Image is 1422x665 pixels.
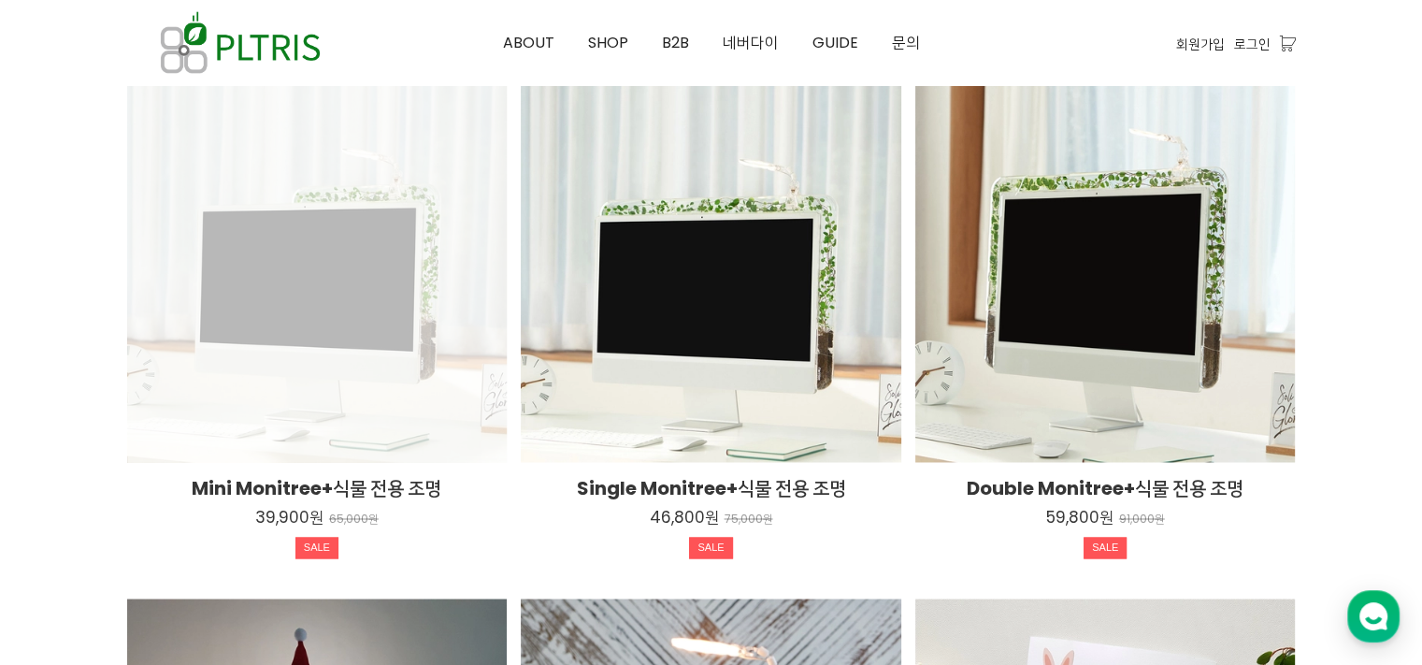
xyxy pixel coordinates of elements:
[588,32,628,53] span: SHOP
[1234,34,1271,54] a: 로그인
[127,475,508,501] h2: Mini Monitree+식물 전용 조명
[662,32,689,53] span: B2B
[1119,513,1165,527] p: 91,000원
[486,1,571,85] a: ABOUT
[649,507,718,528] p: 46,800원
[127,475,508,566] a: Mini Monitree+식물 전용 조명 39,900원 65,000원 SALE
[521,475,901,566] a: Single Monitree+식물 전용 조명 46,800원 75,000원 SALE
[723,32,779,53] span: 네버다이
[875,1,937,85] a: 문의
[915,475,1296,501] h2: Double Monitree+식물 전용 조명
[571,1,645,85] a: SHOP
[1176,34,1225,54] a: 회원가입
[289,538,311,553] span: 설정
[892,32,920,53] span: 문의
[503,32,554,53] span: ABOUT
[59,538,70,553] span: 홈
[6,510,123,557] a: 홈
[295,537,338,559] div: SALE
[123,510,241,557] a: 대화
[724,513,772,527] p: 75,000원
[645,1,706,85] a: B2B
[796,1,875,85] a: GUIDE
[915,475,1296,566] a: Double Monitree+식물 전용 조명 59,800원 91,000원 SALE
[1046,507,1113,528] p: 59,800원
[689,537,732,559] div: SALE
[706,1,796,85] a: 네버다이
[521,475,901,501] h2: Single Monitree+식물 전용 조명
[329,513,379,527] p: 65,000원
[241,510,359,557] a: 설정
[171,539,194,554] span: 대화
[812,32,858,53] span: GUIDE
[255,507,323,528] p: 39,900원
[1084,537,1127,559] div: SALE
